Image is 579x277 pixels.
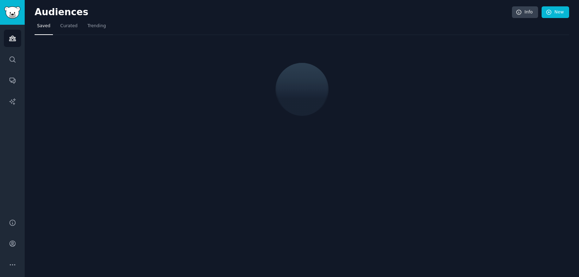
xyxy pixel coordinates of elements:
span: Saved [37,23,50,29]
img: GummySearch logo [4,6,20,19]
span: Curated [60,23,78,29]
a: New [542,6,569,18]
a: Saved [35,20,53,35]
a: Curated [58,20,80,35]
span: Trending [88,23,106,29]
a: Info [512,6,538,18]
a: Trending [85,20,108,35]
h2: Audiences [35,7,512,18]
